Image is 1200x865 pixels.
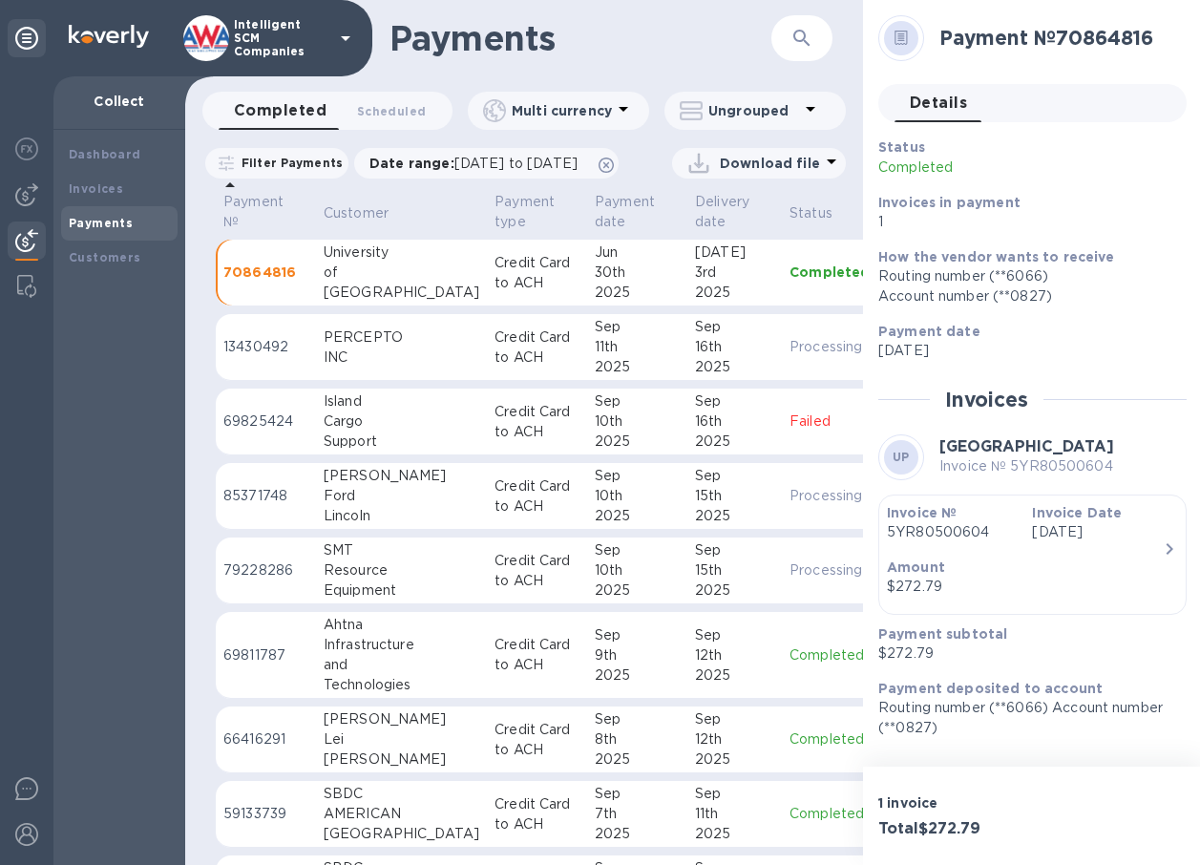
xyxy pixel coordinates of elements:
p: 1 invoice [878,793,1024,812]
div: 2025 [695,824,774,844]
div: Resource [324,560,479,580]
b: Customers [69,250,141,264]
div: 2025 [595,432,680,452]
b: Payment deposited to account [878,681,1103,696]
button: Invoice №5YR80500604Invoice Date[DATE]Amount$272.79 [878,495,1187,615]
div: 16th [695,411,774,432]
p: Credit Card to ACH [495,327,579,368]
p: Completed [789,804,885,824]
h2: Payment № 70864816 [939,26,1171,50]
p: Credit Card to ACH [495,476,579,517]
div: AMERICAN [324,804,479,824]
div: [GEOGRAPHIC_DATA] [324,283,479,303]
span: Payment № [223,192,308,232]
p: Credit Card to ACH [495,635,579,675]
p: Failed [789,411,885,432]
p: Processing [789,560,862,580]
p: 69825424 [223,411,308,432]
div: Technologies [324,675,479,695]
div: SMT [324,540,479,560]
div: 2025 [695,283,774,303]
div: 2025 [695,580,774,601]
div: Sep [595,709,680,729]
p: Credit Card to ACH [495,551,579,591]
b: Invoices [69,181,123,196]
span: [DATE] to [DATE] [454,156,578,171]
span: Payment type [495,192,579,232]
img: Foreign exchange [15,137,38,160]
div: 2025 [695,665,774,686]
h3: Total $272.79 [878,820,1024,838]
p: Routing number (**6066) Account number (**0827) [878,698,1171,738]
div: 2025 [595,749,680,770]
p: $272.79 [878,643,1171,664]
p: [DATE] [1032,522,1162,542]
div: of [324,263,479,283]
span: Scheduled [357,101,426,121]
div: Sep [695,540,774,560]
div: 15th [695,560,774,580]
div: Island [324,391,479,411]
div: Sep [695,391,774,411]
span: Customer [324,203,413,223]
div: 12th [695,729,774,749]
p: Completed [789,729,885,749]
div: 11th [695,804,774,824]
div: University [324,243,479,263]
p: Ungrouped [708,101,799,120]
div: [GEOGRAPHIC_DATA] [324,824,479,844]
p: Delivery date [695,192,749,232]
div: Lincoln [324,506,479,526]
div: Sep [595,466,680,486]
div: [PERSON_NAME] [324,749,479,770]
p: 79228286 [223,560,308,580]
p: 13430492 [223,337,308,357]
div: Sep [595,784,680,804]
div: 2025 [695,432,774,452]
div: 2025 [595,665,680,686]
div: Sep [695,625,774,645]
div: 2025 [595,357,680,377]
b: Dashboard [69,147,141,161]
div: 2025 [595,506,680,526]
div: Routing number (**6066) [878,266,1171,286]
div: [PERSON_NAME] [324,466,479,486]
p: 66416291 [223,729,308,749]
p: Download file [720,154,820,173]
p: Credit Card to ACH [495,794,579,834]
div: 10th [595,411,680,432]
div: Sep [595,317,680,337]
div: INC [324,348,479,368]
p: Filter Payments [234,155,343,171]
b: Payment date [878,324,980,339]
div: 2025 [695,357,774,377]
p: Processing [789,486,862,506]
div: Sep [595,625,680,645]
div: 11th [595,337,680,357]
div: Date range:[DATE] to [DATE] [354,148,619,179]
span: Delivery date [695,192,774,232]
p: [DATE] [878,341,1171,361]
p: Customer [324,203,389,223]
p: 85371748 [223,486,308,506]
b: Invoices in payment [878,195,1021,210]
div: Sep [695,466,774,486]
p: Credit Card to ACH [495,402,579,442]
div: 8th [595,729,680,749]
div: Sep [695,784,774,804]
div: 10th [595,486,680,506]
p: Payment № [223,192,284,232]
img: Logo [69,25,149,48]
div: Jun [595,243,680,263]
p: Credit Card to ACH [495,253,579,293]
div: 2025 [595,824,680,844]
p: Payment date [595,192,655,232]
div: Ford [324,486,479,506]
p: Status [789,203,832,223]
b: How the vendor wants to receive [878,249,1115,264]
b: Status [878,139,925,155]
p: Multi currency [512,101,612,120]
p: 1 [878,212,1171,232]
b: Invoice № [887,505,957,520]
div: [PERSON_NAME] [324,709,479,729]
